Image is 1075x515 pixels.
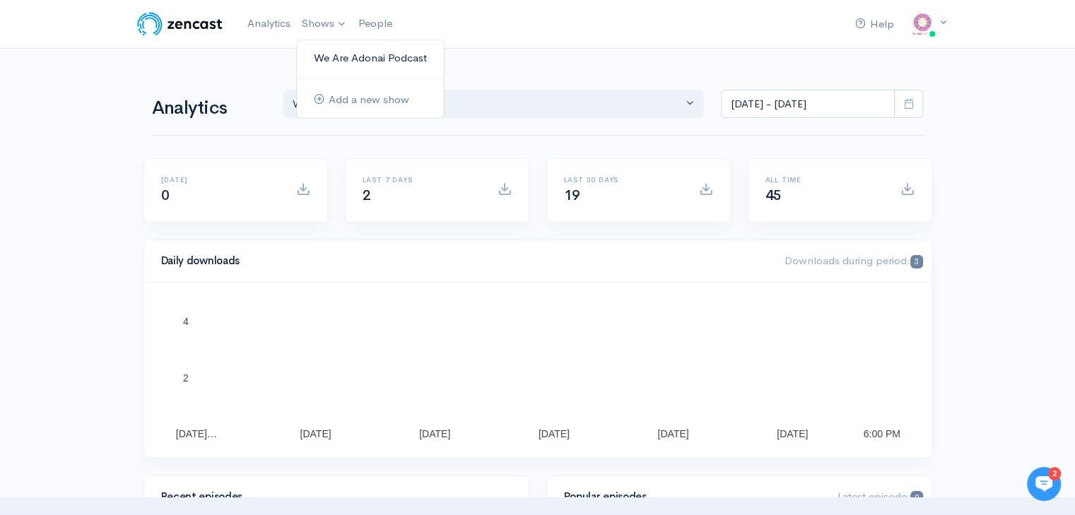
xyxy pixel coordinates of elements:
[297,46,444,71] a: We Are Adonai Podcast
[183,372,189,384] text: 2
[785,254,922,267] span: Downloads during period:
[183,316,189,327] text: 4
[91,196,170,207] span: New conversation
[22,187,261,215] button: New conversation
[21,69,262,91] h1: Hi Elysse 👋
[175,428,216,439] text: [DATE]…
[135,10,225,38] img: ZenCast Logo
[152,98,266,119] h1: Analytics
[242,8,296,39] a: Analytics
[908,10,936,38] img: ...
[721,90,895,119] input: analytics date range selector
[19,242,264,259] p: Find an answer quickly
[21,94,262,162] h2: Just let us know if you need anything and we'll be happy to help! 🙂
[296,40,445,119] ul: Shows
[564,187,580,204] span: 19
[41,266,252,294] input: Search articles
[419,428,450,439] text: [DATE]
[1027,467,1061,501] iframe: gist-messenger-bubble-iframe
[293,96,683,112] div: We Are Adonai Podcast
[161,176,279,184] h6: [DATE]
[863,428,900,439] text: 6:00 PM
[363,176,481,184] h6: Last 7 days
[777,428,808,439] text: [DATE]
[765,176,883,184] h6: All time
[353,8,398,39] a: People
[161,255,768,267] h4: Daily downloads
[564,491,821,503] h4: Popular episodes
[838,490,922,503] span: Latest episode:
[910,255,922,268] span: 3
[363,187,371,204] span: 2
[161,300,915,441] svg: A chart.
[283,90,705,119] button: We Are Adonai Podcast
[564,176,682,184] h6: Last 30 days
[538,428,569,439] text: [DATE]
[161,187,170,204] span: 0
[161,491,503,503] h4: Recent episodes
[850,9,900,40] a: Help
[300,428,331,439] text: [DATE]
[910,491,922,504] span: 0
[297,88,444,112] a: Add a new show
[296,8,353,40] a: Shows
[765,187,782,204] span: 45
[657,428,688,439] text: [DATE]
